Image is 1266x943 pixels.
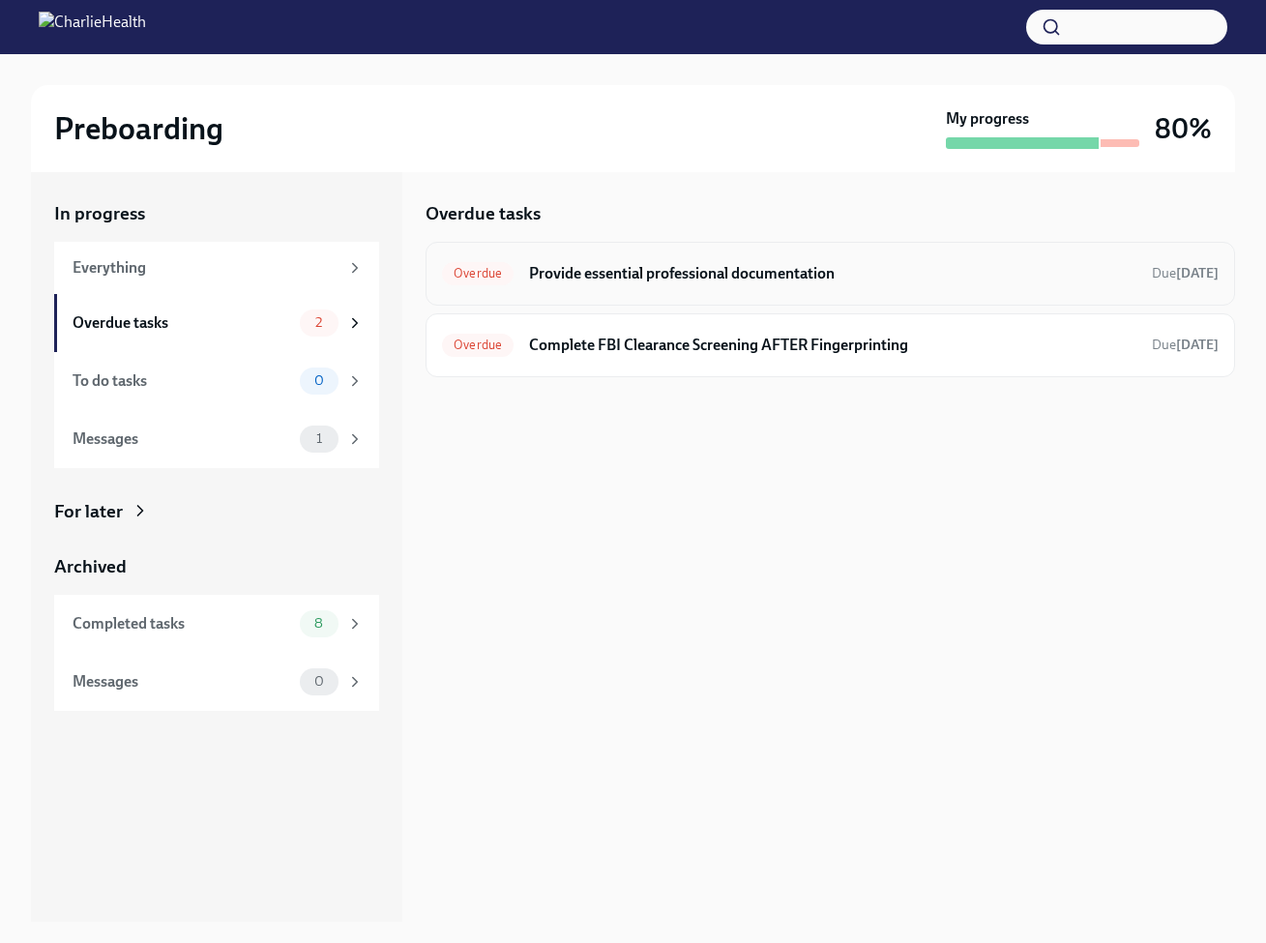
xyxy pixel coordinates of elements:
h3: 80% [1155,111,1212,146]
div: Completed tasks [73,613,292,634]
span: 2 [304,315,334,330]
a: To do tasks0 [54,352,379,410]
strong: [DATE] [1176,337,1219,353]
span: 8 [303,616,335,631]
a: Messages0 [54,653,379,711]
div: Overdue tasks [73,312,292,334]
a: OverdueComplete FBI Clearance Screening AFTER FingerprintingDue[DATE] [442,330,1219,361]
div: Everything [73,257,339,279]
span: Overdue [442,266,514,280]
span: June 24th, 2025 08:00 [1152,264,1219,282]
a: Everything [54,242,379,294]
a: OverdueProvide essential professional documentationDue[DATE] [442,258,1219,289]
a: Overdue tasks2 [54,294,379,352]
span: 1 [305,431,334,446]
h5: Overdue tasks [426,201,541,226]
a: Archived [54,554,379,579]
div: To do tasks [73,370,292,392]
span: 0 [303,674,336,689]
h6: Complete FBI Clearance Screening AFTER Fingerprinting [529,335,1136,356]
strong: My progress [946,108,1029,130]
h2: Preboarding [54,109,223,148]
strong: [DATE] [1176,265,1219,281]
span: 0 [303,373,336,388]
img: CharlieHealth [39,12,146,43]
a: Completed tasks8 [54,595,379,653]
div: Messages [73,428,292,450]
div: For later [54,499,123,524]
a: Messages1 [54,410,379,468]
span: Due [1152,265,1219,281]
span: Due [1152,337,1219,353]
a: In progress [54,201,379,226]
span: June 28th, 2025 08:00 [1152,336,1219,354]
span: Overdue [442,338,514,352]
h6: Provide essential professional documentation [529,263,1136,284]
div: Messages [73,671,292,693]
a: For later [54,499,379,524]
